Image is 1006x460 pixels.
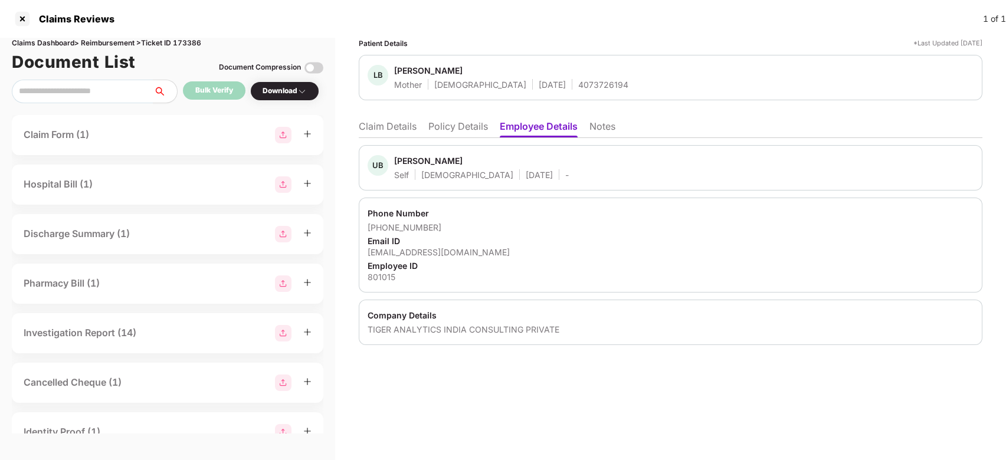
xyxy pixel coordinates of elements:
[368,260,974,271] div: Employee ID
[368,310,974,321] div: Company Details
[428,120,488,137] li: Policy Details
[12,38,323,49] div: Claims Dashboard > Reimbursement > Ticket ID 173386
[394,65,463,76] div: [PERSON_NAME]
[24,226,130,241] div: Discharge Summary (1)
[24,425,100,439] div: Identity Proof (1)
[304,58,323,77] img: svg+xml;base64,PHN2ZyBpZD0iVG9nZ2xlLTMyeDMyIiB4bWxucz0iaHR0cDovL3d3dy53My5vcmcvMjAwMC9zdmciIHdpZH...
[24,127,89,142] div: Claim Form (1)
[913,38,982,49] div: *Last Updated [DATE]
[434,79,526,90] div: [DEMOGRAPHIC_DATA]
[24,375,122,390] div: Cancelled Cheque (1)
[368,155,388,176] div: UB
[394,169,409,180] div: Self
[275,325,291,341] img: svg+xml;base64,PHN2ZyBpZD0iR3JvdXBfMjg4MTMiIGRhdGEtbmFtZT0iR3JvdXAgMjg4MTMiIHhtbG5zPSJodHRwOi8vd3...
[526,169,553,180] div: [DATE]
[275,226,291,242] img: svg+xml;base64,PHN2ZyBpZD0iR3JvdXBfMjg4MTMiIGRhdGEtbmFtZT0iR3JvdXAgMjg4MTMiIHhtbG5zPSJodHRwOi8vd3...
[153,80,178,103] button: search
[32,13,114,25] div: Claims Reviews
[297,87,307,96] img: svg+xml;base64,PHN2ZyBpZD0iRHJvcGRvd24tMzJ4MzIiIHhtbG5zPSJodHRwOi8vd3d3LnczLm9yZy8yMDAwL3N2ZyIgd2...
[539,79,566,90] div: [DATE]
[303,179,312,188] span: plus
[394,79,422,90] div: Mother
[12,49,136,75] h1: Document List
[303,377,312,386] span: plus
[983,12,1006,25] div: 1 of 1
[275,424,291,441] img: svg+xml;base64,PHN2ZyBpZD0iR3JvdXBfMjg4MTMiIGRhdGEtbmFtZT0iR3JvdXAgMjg4MTMiIHhtbG5zPSJodHRwOi8vd3...
[24,177,93,192] div: Hospital Bill (1)
[368,208,974,219] div: Phone Number
[263,86,307,97] div: Download
[368,222,974,233] div: [PHONE_NUMBER]
[303,229,312,237] span: plus
[359,38,408,49] div: Patient Details
[303,278,312,287] span: plus
[275,176,291,193] img: svg+xml;base64,PHN2ZyBpZD0iR3JvdXBfMjg4MTMiIGRhdGEtbmFtZT0iR3JvdXAgMjg4MTMiIHhtbG5zPSJodHRwOi8vd3...
[500,120,578,137] li: Employee Details
[368,235,974,247] div: Email ID
[303,328,312,336] span: plus
[303,427,312,435] span: plus
[303,130,312,138] span: plus
[368,65,388,86] div: LB
[275,275,291,292] img: svg+xml;base64,PHN2ZyBpZD0iR3JvdXBfMjg4MTMiIGRhdGEtbmFtZT0iR3JvdXAgMjg4MTMiIHhtbG5zPSJodHRwOi8vd3...
[24,276,100,291] div: Pharmacy Bill (1)
[24,326,136,340] div: Investigation Report (14)
[421,169,513,180] div: [DEMOGRAPHIC_DATA]
[275,127,291,143] img: svg+xml;base64,PHN2ZyBpZD0iR3JvdXBfMjg4MTMiIGRhdGEtbmFtZT0iR3JvdXAgMjg4MTMiIHhtbG5zPSJodHRwOi8vd3...
[359,120,417,137] li: Claim Details
[153,87,177,96] span: search
[589,120,615,137] li: Notes
[368,324,974,335] div: TIGER ANALYTICS INDIA CONSULTING PRIVATE
[219,62,301,73] div: Document Compression
[394,155,463,166] div: [PERSON_NAME]
[275,374,291,391] img: svg+xml;base64,PHN2ZyBpZD0iR3JvdXBfMjg4MTMiIGRhdGEtbmFtZT0iR3JvdXAgMjg4MTMiIHhtbG5zPSJodHRwOi8vd3...
[368,247,974,258] div: [EMAIL_ADDRESS][DOMAIN_NAME]
[195,85,233,96] div: Bulk Verify
[368,271,974,282] div: 801015
[565,169,569,180] div: -
[578,79,628,90] div: 4073726194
